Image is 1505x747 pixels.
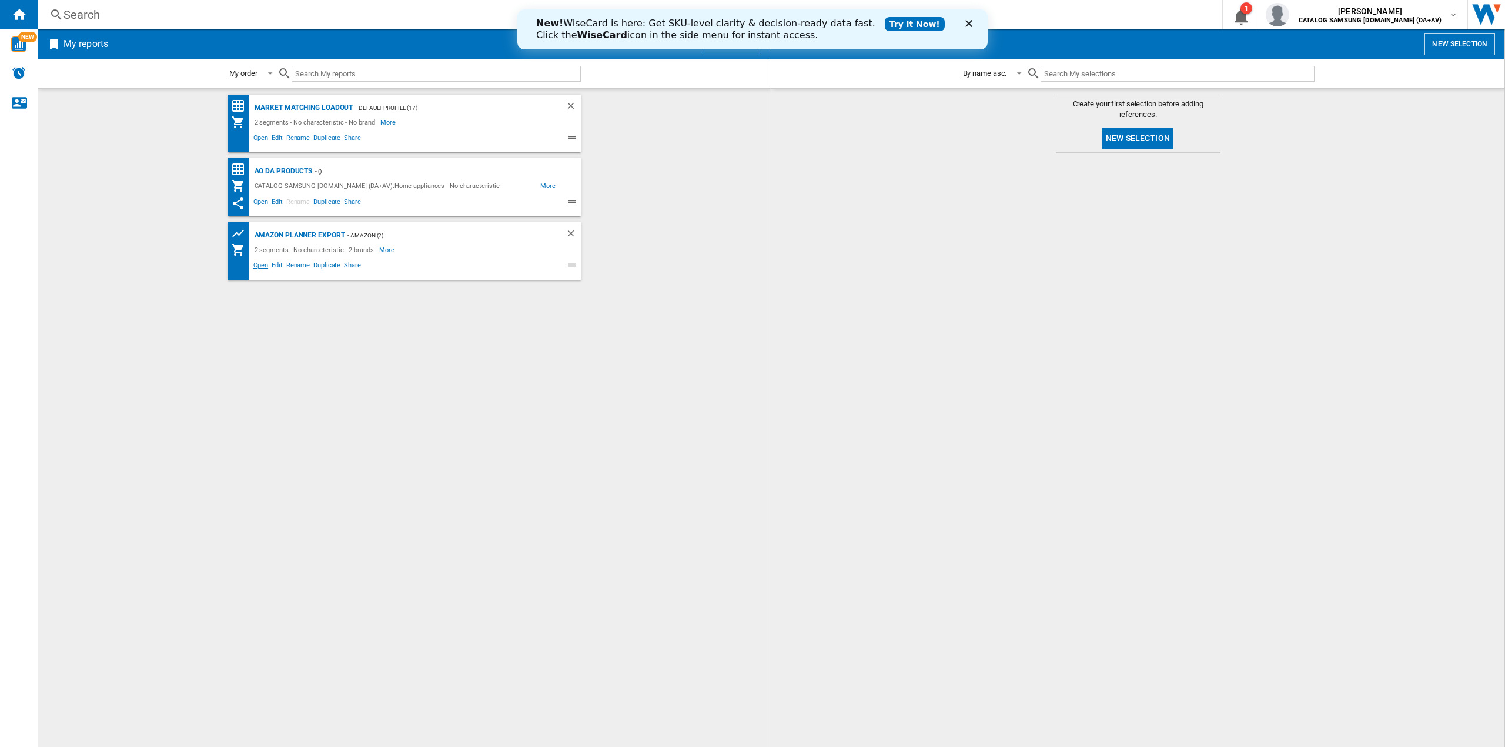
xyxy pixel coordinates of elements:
[540,179,557,193] span: More
[1299,16,1442,24] b: CATALOG SAMSUNG [DOMAIN_NAME] (DA+AV)
[231,179,252,193] div: My Assortment
[312,132,342,146] span: Duplicate
[312,196,342,210] span: Duplicate
[252,196,270,210] span: Open
[285,196,312,210] span: Rename
[229,69,257,78] div: My order
[353,101,541,115] div: - Default profile (17)
[566,228,581,243] div: Delete
[566,101,581,115] div: Delete
[312,164,557,179] div: - ()
[252,132,270,146] span: Open
[18,32,37,42] span: NEW
[231,226,252,241] div: Product prices grid
[252,179,540,193] div: CATALOG SAMSUNG [DOMAIN_NAME] (DA+AV):Home appliances - No characteristic - SAMSUNG
[292,66,581,82] input: Search My reports
[1041,66,1314,82] input: Search My selections
[285,132,312,146] span: Rename
[252,115,381,129] div: 2 segments - No characteristic - No brand
[342,260,363,274] span: Share
[963,69,1007,78] div: By name asc.
[231,162,252,177] div: Price Matrix
[270,196,285,210] span: Edit
[63,6,1191,23] div: Search
[252,228,345,243] div: Amazon Planner Export
[252,101,353,115] div: Market Matching Loadout
[231,243,252,257] div: My Assortment
[1266,3,1289,26] img: profile.jpg
[270,260,285,274] span: Edit
[342,196,363,210] span: Share
[342,132,363,146] span: Share
[1102,128,1173,149] button: New selection
[379,243,396,257] span: More
[231,115,252,129] div: My Assortment
[231,196,245,210] ng-md-icon: This report has been shared with you
[1056,99,1220,120] span: Create your first selection before adding references.
[252,260,270,274] span: Open
[252,243,380,257] div: 2 segments - No characteristic - 2 brands
[1424,33,1495,55] button: New selection
[231,99,252,113] div: Price Matrix
[517,9,988,49] iframe: Intercom live chat banner
[285,260,312,274] span: Rename
[345,228,541,243] div: - Amazon (2)
[11,36,26,52] img: wise-card.svg
[270,132,285,146] span: Edit
[12,66,26,80] img: alerts-logo.svg
[252,164,313,179] div: AO DA Products
[1240,2,1252,14] div: 1
[312,260,342,274] span: Duplicate
[61,33,111,55] h2: My reports
[1299,5,1442,17] span: [PERSON_NAME]
[380,115,397,129] span: More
